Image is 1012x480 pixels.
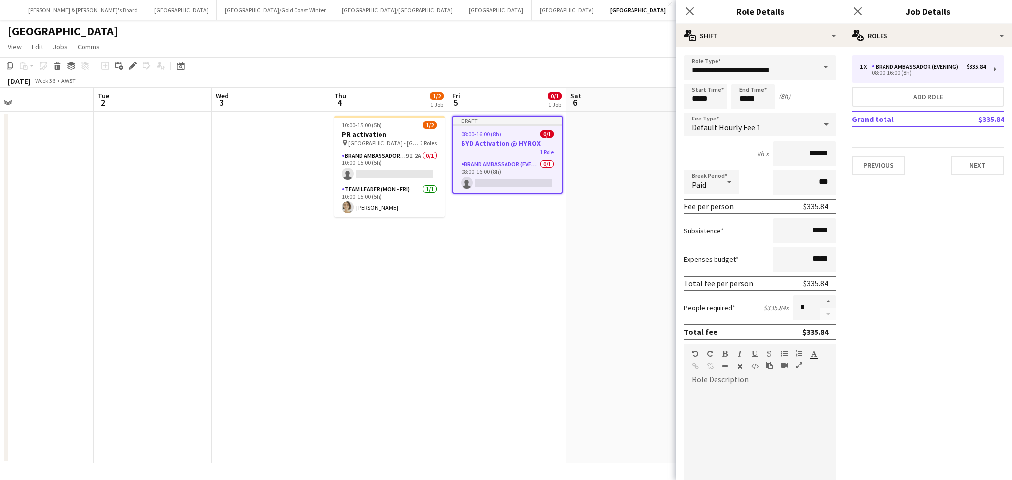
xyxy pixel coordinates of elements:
[692,122,760,132] span: Default Hourly Fee 1
[803,201,828,211] div: $335.84
[146,0,217,20] button: [GEOGRAPHIC_DATA]
[721,362,728,370] button: Horizontal Line
[852,156,905,175] button: Previous
[844,5,1012,18] h3: Job Details
[766,361,773,369] button: Paste as plain text
[802,327,828,337] div: $335.84
[796,361,802,369] button: Fullscreen
[751,350,758,358] button: Underline
[461,0,532,20] button: [GEOGRAPHIC_DATA]
[967,63,986,70] div: $335.84
[707,350,714,358] button: Redo
[757,149,769,158] div: 8h x
[852,87,1004,107] button: Add role
[334,0,461,20] button: [GEOGRAPHIC_DATA]/[GEOGRAPHIC_DATA]
[684,226,724,235] label: Subsistence
[721,350,728,358] button: Bold
[779,92,790,101] div: (8h)
[692,180,706,190] span: Paid
[684,201,734,211] div: Fee per person
[763,303,789,312] div: $335.84 x
[602,0,674,20] button: [GEOGRAPHIC_DATA]
[796,350,802,358] button: Ordered List
[684,327,717,337] div: Total fee
[781,361,788,369] button: Insert video
[20,0,146,20] button: [PERSON_NAME] & [PERSON_NAME]'s Board
[736,350,743,358] button: Italic
[674,0,735,20] button: Conference Board
[217,0,334,20] button: [GEOGRAPHIC_DATA]/Gold Coast Winter
[736,362,743,370] button: Clear Formatting
[766,350,773,358] button: Strikethrough
[803,279,828,288] div: $335.84
[751,362,758,370] button: HTML Code
[676,5,844,18] h3: Role Details
[684,255,739,264] label: Expenses budget
[676,24,844,47] div: Shift
[946,111,1004,127] td: $335.84
[820,295,836,308] button: Increase
[951,156,1004,175] button: Next
[852,111,946,127] td: Grand total
[860,70,986,75] div: 08:00-16:00 (8h)
[684,303,735,312] label: People required
[860,63,872,70] div: 1 x
[872,63,962,70] div: Brand Ambassador (Evening)
[684,279,753,288] div: Total fee per person
[532,0,602,20] button: [GEOGRAPHIC_DATA]
[692,350,699,358] button: Undo
[810,350,817,358] button: Text Color
[781,350,788,358] button: Unordered List
[844,24,1012,47] div: Roles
